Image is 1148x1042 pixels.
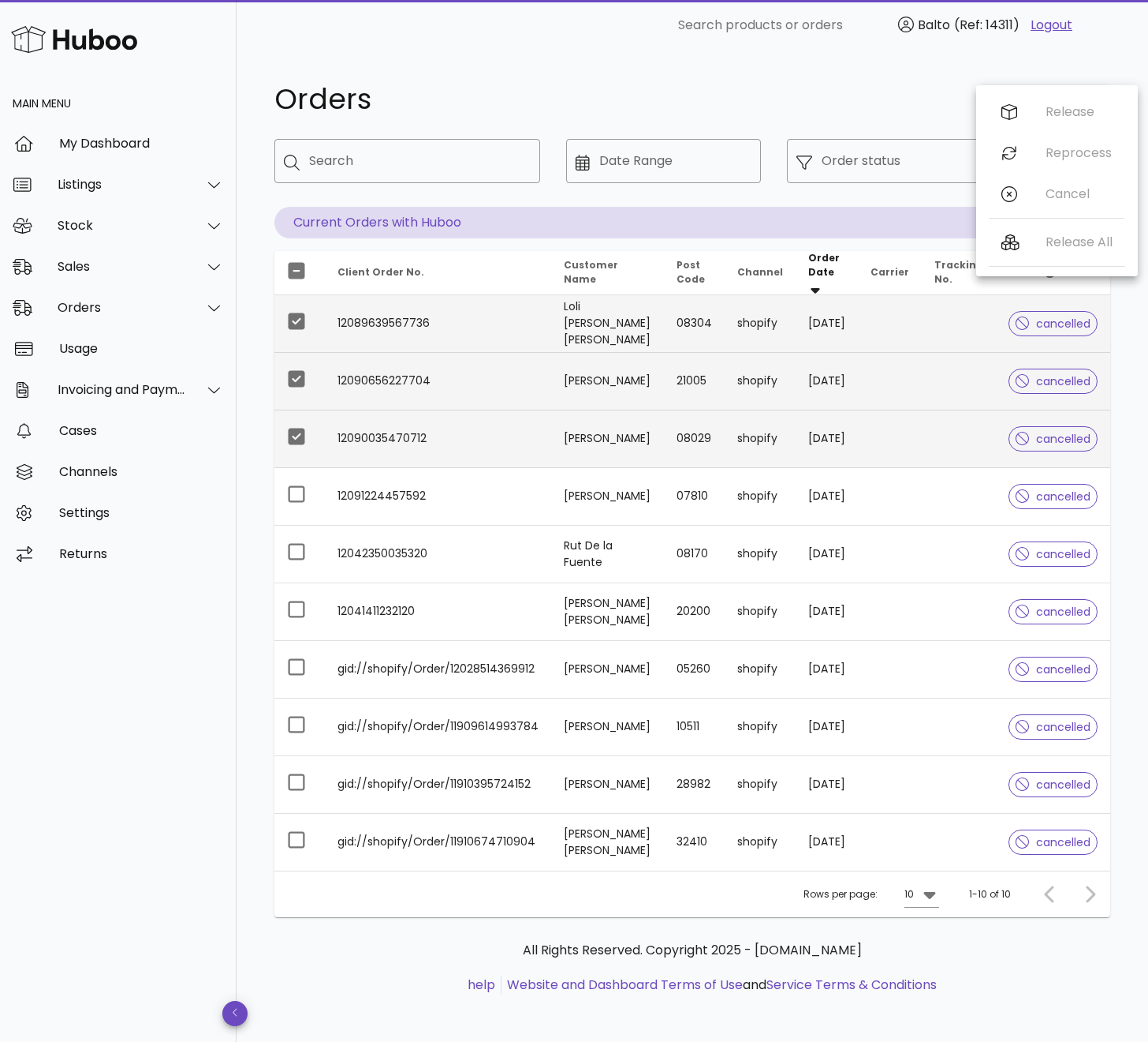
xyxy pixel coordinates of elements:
td: [PERSON_NAME] [551,756,664,814]
img: Huboo Logo [11,22,137,56]
div: Returns [59,546,224,561]
td: [DATE] [796,814,858,871]
td: [DATE] [796,699,858,756]
td: shopify [725,410,796,468]
td: [DATE] [796,410,858,468]
div: Sales [58,259,186,274]
td: shopify [725,756,796,814]
div: My Dashboard [59,136,224,151]
td: shopify [725,526,796,583]
td: 28982 [664,756,725,814]
td: 12042350035320 [325,526,551,583]
td: 08029 [664,410,725,468]
td: 20200 [664,583,725,641]
td: 05260 [664,641,725,699]
td: shopify [725,641,796,699]
span: cancelled [1016,376,1090,387]
th: Carrier [858,251,922,295]
td: shopify [725,353,796,410]
span: Order Date [808,251,840,279]
td: gid://shopify/Order/11910674710904 [325,814,551,871]
td: [PERSON_NAME] [551,468,664,526]
span: cancelled [1016,491,1090,502]
span: cancelled [1016,722,1090,733]
td: [DATE] [796,295,858,353]
td: shopify [725,814,796,871]
td: Rut De la Fuente [551,526,664,583]
div: Listings [58,177,186,192]
div: 10 [904,887,914,901]
td: [PERSON_NAME] [551,699,664,756]
td: [PERSON_NAME] [PERSON_NAME] [551,814,664,871]
span: cancelled [1016,433,1090,444]
span: cancelled [1016,664,1090,675]
p: Current Orders with Huboo [274,207,1110,238]
td: gid://shopify/Order/11909614993784 [325,699,551,756]
span: Channel [737,265,783,279]
td: [PERSON_NAME] [551,641,664,699]
span: cancelled [1016,606,1090,617]
td: [DATE] [796,641,858,699]
td: 21005 [664,353,725,410]
a: Logout [1031,16,1072,35]
td: gid://shopify/Order/12028514369912 [325,641,551,699]
a: help [468,976,495,994]
td: 12091224457592 [325,468,551,526]
div: Stock [58,218,186,233]
div: Rows per page: [803,871,939,917]
td: [DATE] [796,353,858,410]
td: gid://shopify/Order/11910395724152 [325,756,551,814]
td: 12090656227704 [325,353,551,410]
td: 07810 [664,468,725,526]
td: shopify [725,295,796,353]
span: Carrier [870,265,909,279]
td: shopify [725,583,796,641]
span: Tracking No. [934,258,983,286]
span: (Ref: 14311) [954,16,1019,34]
span: cancelled [1016,549,1090,560]
td: [DATE] [796,468,858,526]
td: [DATE] [796,756,858,814]
td: [DATE] [796,526,858,583]
td: 10511 [664,699,725,756]
span: Customer Name [564,258,618,286]
th: Post Code [664,251,725,295]
span: Client Order No. [337,265,424,279]
span: cancelled [1016,837,1090,848]
td: shopify [725,699,796,756]
td: Loli [PERSON_NAME] [PERSON_NAME] [551,295,664,353]
th: Order Date: Sorted descending. Activate to remove sorting. [796,251,858,295]
td: 12089639567736 [325,295,551,353]
th: Channel [725,251,796,295]
span: Balto [918,16,950,34]
div: Orders [58,300,186,315]
td: [PERSON_NAME] [551,410,664,468]
li: and [501,976,937,995]
td: shopify [725,468,796,526]
td: [PERSON_NAME] [PERSON_NAME] [551,583,664,641]
div: 1-10 of 10 [969,887,1011,901]
td: 08304 [664,295,725,353]
span: cancelled [1016,779,1090,790]
th: Customer Name [551,251,664,295]
div: Usage [59,341,224,356]
td: 32410 [664,814,725,871]
p: All Rights Reserved. Copyright 2025 - [DOMAIN_NAME] [287,941,1098,960]
td: 12041411232120 [325,583,551,641]
td: 12090035470712 [325,410,551,468]
a: Service Terms & Conditions [766,976,937,994]
td: 08170 [664,526,725,583]
div: Cases [59,423,224,438]
div: Invoicing and Payments [58,382,186,397]
div: Settings [59,505,224,520]
a: Website and Dashboard Terms of Use [507,976,743,994]
span: Post Code [676,258,705,286]
th: Client Order No. [325,251,551,295]
th: Tracking No. [922,251,996,295]
td: [PERSON_NAME] [551,353,664,410]
span: cancelled [1016,318,1090,329]
div: Channels [59,464,224,479]
div: 10Rows per page: [904,882,939,907]
td: [DATE] [796,583,858,641]
h1: Orders [274,85,960,114]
